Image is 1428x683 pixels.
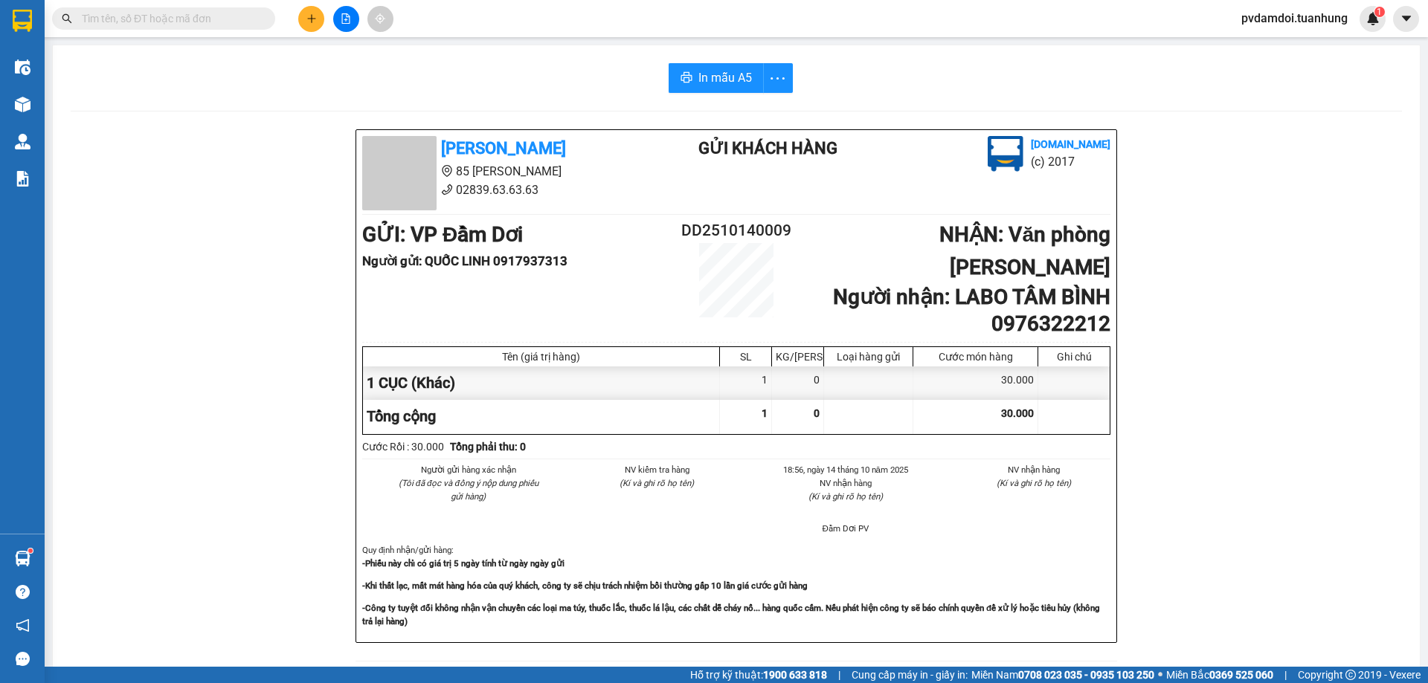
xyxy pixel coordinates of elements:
[362,580,808,591] strong: -Khi thất lạc, mất mát hàng hóa của quý khách, công ty sẽ chịu trách nhiệm bồi thường gấp 10 lần ...
[15,171,30,187] img: solution-icon
[769,476,922,490] li: NV nhận hàng
[674,219,799,243] h2: DD2510140009
[698,139,837,158] b: Gửi khách hàng
[28,548,33,553] sup: 1
[15,551,30,566] img: warehouse-icon
[82,10,257,27] input: Tìm tên, số ĐT hoặc mã đơn
[450,441,526,453] b: Tổng phải thu: 0
[681,71,692,85] span: printer
[1031,152,1110,171] li: (c) 2017
[1158,672,1162,678] span: ⚪️
[298,6,324,32] button: plus
[1031,138,1110,150] b: [DOMAIN_NAME]
[367,6,393,32] button: aim
[1284,667,1287,683] span: |
[1001,407,1034,419] span: 30.000
[62,13,72,24] span: search
[341,13,351,24] span: file-add
[913,366,1038,400] div: 30.000
[362,222,523,247] b: GỬI : VP Đầm Dơi
[399,478,538,502] i: (Tôi đã đọc và đồng ý nộp dung phiếu gửi hàng)
[669,63,764,93] button: printerIn mẫu A5
[13,10,32,32] img: logo-vxr
[852,667,968,683] span: Cung cấp máy in - giấy in:
[16,652,30,666] span: message
[769,522,922,535] li: Đầm Dơi PV
[1229,9,1360,27] span: pvdamdoi.tuanhung
[838,667,840,683] span: |
[620,478,694,488] i: (Kí và ghi rõ họ tên)
[1018,669,1154,681] strong: 0708 023 035 - 0935 103 250
[764,69,792,88] span: more
[690,667,827,683] span: Hỗ trợ kỹ thuật:
[441,139,566,158] b: [PERSON_NAME]
[15,59,30,75] img: warehouse-icon
[1042,351,1106,363] div: Ghi chú
[772,366,824,400] div: 0
[362,438,444,455] div: Cước Rồi : 30.000
[828,351,909,363] div: Loại hàng gửi
[581,463,734,476] li: NV kiểm tra hàng
[971,667,1154,683] span: Miền Nam
[1366,12,1380,25] img: icon-new-feature
[15,134,30,149] img: warehouse-icon
[724,351,768,363] div: SL
[808,491,883,502] i: (Kí và ghi rõ họ tên)
[776,351,820,363] div: KG/[PERSON_NAME]
[769,463,922,476] li: 18:56, ngày 14 tháng 10 năm 2025
[1209,669,1273,681] strong: 0369 525 060
[362,543,1110,627] div: Quy định nhận/gửi hàng :
[363,366,720,400] div: 1 CỤC (Khác)
[333,6,359,32] button: file-add
[1166,667,1273,683] span: Miền Bắc
[939,222,1110,279] b: NHẬN : Văn phòng [PERSON_NAME]
[762,407,768,419] span: 1
[367,407,436,425] span: Tổng cộng
[833,285,1110,336] b: Người nhận : LABO TÂM BÌNH 0976322212
[362,162,639,181] li: 85 [PERSON_NAME]
[1374,7,1385,17] sup: 1
[958,463,1111,476] li: NV nhận hàng
[698,68,752,87] span: In mẫu A5
[16,618,30,632] span: notification
[988,136,1023,172] img: logo.jpg
[1377,7,1382,17] span: 1
[306,13,317,24] span: plus
[362,603,1100,627] strong: -Công ty tuyệt đối không nhận vận chuyển các loại ma túy, thuốc lắc, thuốc lá lậu, các chất dễ ch...
[16,585,30,599] span: question-circle
[1393,6,1419,32] button: caret-down
[392,463,545,476] li: Người gửi hàng xác nhận
[367,351,715,363] div: Tên (giá trị hàng)
[441,184,453,195] span: phone
[362,181,639,199] li: 02839.63.63.63
[375,13,385,24] span: aim
[362,253,567,268] b: Người gửi : QUỐC LINH 0917937313
[997,478,1071,488] i: (Kí và ghi rõ họ tên)
[917,351,1034,363] div: Cước món hàng
[814,407,820,419] span: 0
[1345,670,1356,680] span: copyright
[1400,12,1413,25] span: caret-down
[720,366,772,400] div: 1
[362,558,565,569] strong: -Phiếu này chỉ có giá trị 5 ngày tính từ ngày ngày gửi
[763,669,827,681] strong: 1900 633 818
[763,63,793,93] button: more
[15,97,30,112] img: warehouse-icon
[441,165,453,177] span: environment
